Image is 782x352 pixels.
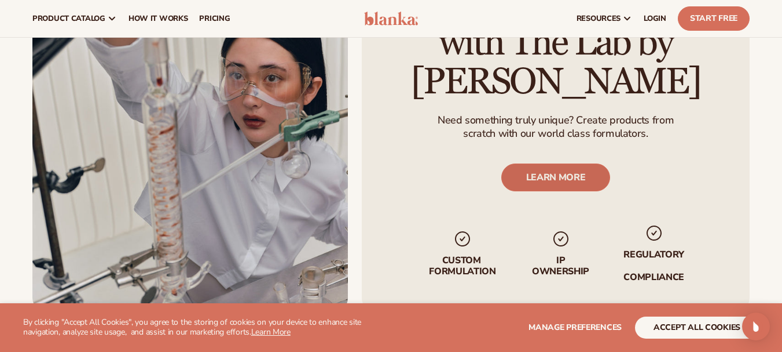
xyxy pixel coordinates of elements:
[528,317,622,339] button: Manage preferences
[644,224,663,242] img: checkmark_svg
[644,14,666,23] span: LOGIN
[426,255,498,277] p: Custom formulation
[438,127,674,140] p: scratch with our world class formulators.
[551,230,570,248] img: checkmark_svg
[678,6,750,31] a: Start Free
[251,326,291,338] a: Learn More
[23,318,386,338] p: By clicking "Accept All Cookies", you agree to the storing of cookies on your device to enhance s...
[199,14,230,23] span: pricing
[501,164,611,191] a: LEARN MORE
[528,322,622,333] span: Manage preferences
[577,14,621,23] span: resources
[32,14,105,23] span: product catalog
[622,249,685,283] p: regulatory compliance
[531,255,590,277] p: IP Ownership
[453,230,472,248] img: checkmark_svg
[742,313,770,340] div: Open Intercom Messenger
[129,14,188,23] span: How It Works
[635,317,759,339] button: accept all cookies
[364,12,418,26] img: logo
[438,113,674,126] p: Need something truly unique? Create products from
